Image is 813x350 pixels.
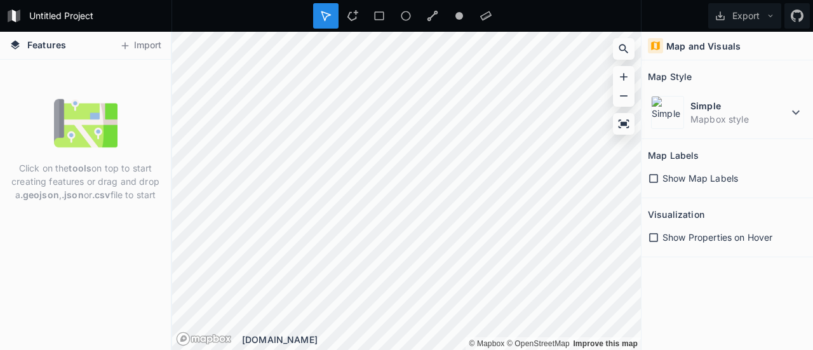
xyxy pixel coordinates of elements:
[242,333,641,346] div: [DOMAIN_NAME]
[690,112,788,126] dd: Mapbox style
[648,67,692,86] h2: Map Style
[648,145,699,165] h2: Map Labels
[662,231,772,244] span: Show Properties on Hover
[648,205,704,224] h2: Visualization
[651,96,684,129] img: Simple
[10,161,161,201] p: Click on the on top to start creating features or drag and drop a , or file to start
[573,339,638,348] a: Map feedback
[507,339,570,348] a: OpenStreetMap
[92,189,111,200] strong: .csv
[69,163,91,173] strong: tools
[708,3,781,29] button: Export
[27,38,66,51] span: Features
[662,172,738,185] span: Show Map Labels
[20,189,59,200] strong: .geojson
[54,91,118,155] img: empty
[62,189,84,200] strong: .json
[690,99,788,112] dt: Simple
[469,339,504,348] a: Mapbox
[176,332,232,346] a: Mapbox logo
[113,36,168,56] button: Import
[666,39,741,53] h4: Map and Visuals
